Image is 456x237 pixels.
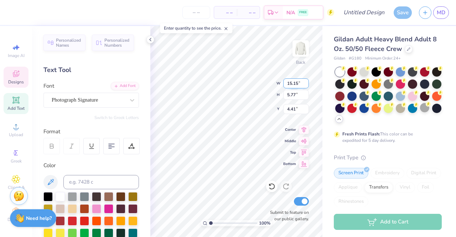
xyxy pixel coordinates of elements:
[417,182,434,193] div: Foil
[342,131,380,137] strong: Fresh Prints Flash:
[334,35,437,53] span: Gildan Adult Heavy Blend Adult 8 Oz. 50/50 Fleece Crew
[334,154,442,162] div: Print Type
[334,168,368,179] div: Screen Print
[283,139,296,144] span: Middle
[182,6,210,19] input: – –
[294,41,308,56] img: Back
[334,196,368,207] div: Rhinestones
[8,79,24,85] span: Designs
[241,9,255,16] span: – –
[94,115,139,120] button: Switch to Greek Letters
[334,56,345,62] span: Gildan
[286,9,295,16] span: N/A
[338,5,390,20] input: Untitled Design
[370,168,404,179] div: Embroidery
[26,215,52,222] strong: Need help?
[299,10,307,15] span: FREE
[9,132,23,138] span: Upload
[266,209,309,222] label: Submit to feature on our public gallery.
[296,59,305,66] div: Back
[218,9,233,16] span: – –
[406,168,441,179] div: Digital Print
[283,150,296,155] span: Top
[283,127,296,132] span: Center
[43,82,54,90] label: Font
[8,53,25,58] span: Image AI
[7,217,25,222] span: Decorate
[433,6,449,19] a: MD
[259,220,270,226] span: 100 %
[7,105,25,111] span: Add Text
[364,182,393,193] div: Transfers
[437,9,445,17] span: MD
[365,56,401,62] span: Minimum Order: 24 +
[160,23,232,33] div: Enter quantity to see the price.
[56,38,81,48] span: Personalized Names
[11,158,22,164] span: Greek
[43,65,139,75] div: Text Tool
[283,161,296,166] span: Bottom
[342,131,430,144] div: This color can be expedited for 5 day delivery.
[43,161,139,170] div: Color
[395,182,415,193] div: Vinyl
[349,56,362,62] span: # G180
[4,185,28,196] span: Clipart & logos
[104,38,130,48] span: Personalized Numbers
[43,128,140,136] div: Format
[111,82,139,90] div: Add Font
[334,182,362,193] div: Applique
[63,175,139,189] input: e.g. 7428 c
